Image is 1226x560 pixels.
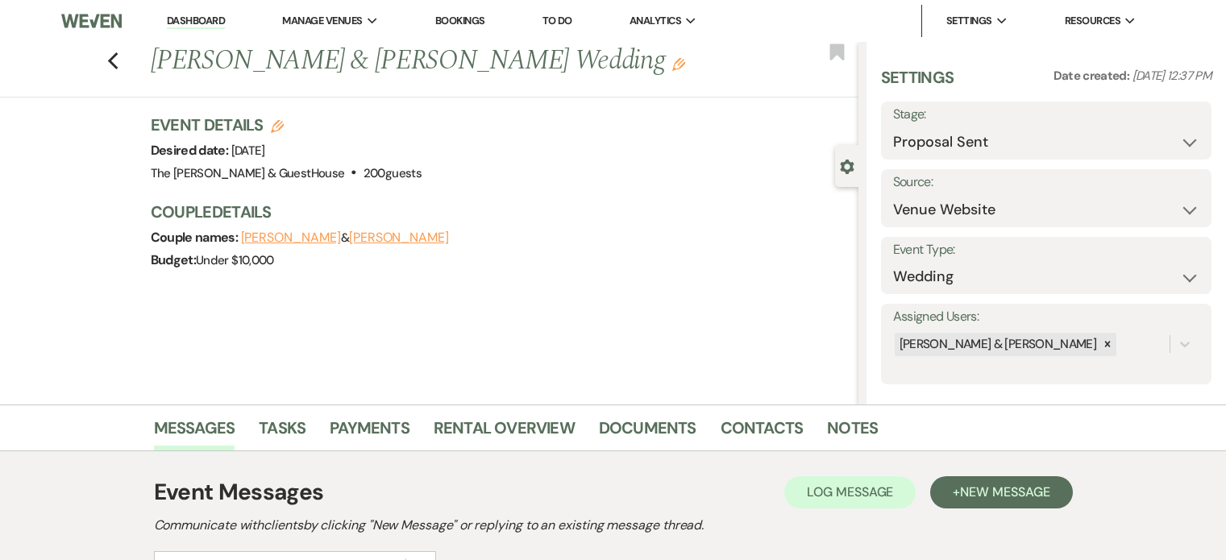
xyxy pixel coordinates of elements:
[154,516,1073,535] h2: Communicate with clients by clicking "New Message" or replying to an existing message thread.
[840,158,854,173] button: Close lead details
[349,231,449,244] button: [PERSON_NAME]
[893,239,1199,262] label: Event Type:
[672,56,685,71] button: Edit
[807,483,893,500] span: Log Message
[151,114,422,136] h3: Event Details
[151,42,711,81] h1: [PERSON_NAME] & [PERSON_NAME] Wedding
[434,415,575,450] a: Rental Overview
[1065,13,1120,29] span: Resources
[960,483,1049,500] span: New Message
[151,229,241,246] span: Couple names:
[151,201,842,223] h3: Couple Details
[946,13,992,29] span: Settings
[151,142,231,159] span: Desired date:
[881,66,954,102] h3: Settings
[282,13,362,29] span: Manage Venues
[893,171,1199,194] label: Source:
[630,13,681,29] span: Analytics
[259,415,305,450] a: Tasks
[827,415,878,450] a: Notes
[151,165,345,181] span: The [PERSON_NAME] & GuestHouse
[599,415,696,450] a: Documents
[241,230,449,246] span: &
[893,103,1199,127] label: Stage:
[61,4,122,38] img: Weven Logo
[893,305,1199,329] label: Assigned Users:
[930,476,1072,508] button: +New Message
[784,476,916,508] button: Log Message
[1132,68,1211,84] span: [DATE] 12:37 PM
[542,14,572,27] a: To Do
[330,415,409,450] a: Payments
[151,251,197,268] span: Budget:
[196,252,274,268] span: Under $10,000
[231,143,265,159] span: [DATE]
[154,415,235,450] a: Messages
[435,14,485,27] a: Bookings
[154,475,324,509] h1: Event Messages
[721,415,804,450] a: Contacts
[167,14,225,29] a: Dashboard
[241,231,341,244] button: [PERSON_NAME]
[895,333,1099,356] div: [PERSON_NAME] & [PERSON_NAME]
[1054,68,1132,84] span: Date created:
[364,165,422,181] span: 200 guests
